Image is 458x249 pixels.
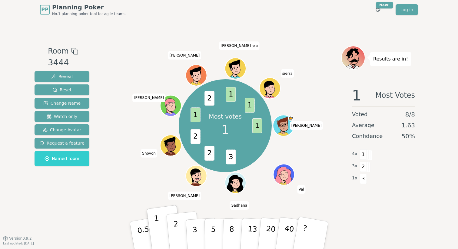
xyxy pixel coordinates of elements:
span: No.1 planning poker tool for agile teams [52,11,125,16]
span: Reset [52,87,71,93]
span: Watch only [47,113,78,120]
button: New! [373,4,383,15]
span: Planning Poker [52,3,125,11]
button: Request a feature [35,138,89,149]
span: 4 x [352,151,357,157]
button: Watch only [35,111,89,122]
span: 2 [191,129,201,144]
span: 1 [221,121,229,139]
span: 1 [252,118,262,133]
span: Click to change your name [230,201,249,210]
span: Version 0.9.2 [9,236,32,241]
span: 2 [204,91,214,106]
span: Request a feature [39,140,85,146]
span: Reveal [51,74,73,80]
span: Click to change your name [168,51,201,60]
span: 1 [352,88,361,103]
span: spencer is the host [288,116,293,121]
span: Click to change your name [219,41,259,50]
span: Change Avatar [43,127,81,133]
span: Last updated: [DATE] [3,242,34,245]
span: Click to change your name [141,149,157,158]
span: Confidence [352,132,383,140]
span: Click to change your name [281,69,294,78]
span: Click to change your name [168,192,201,200]
span: Change Name [43,100,81,106]
span: 1 x [352,175,357,182]
span: Voted [352,110,368,119]
span: 1 [191,107,201,122]
button: Named room [35,151,89,166]
span: 3 [226,149,236,164]
span: 3 [360,174,367,184]
span: 1.63 [401,121,415,129]
p: 1 [154,214,163,247]
button: Reset [35,84,89,95]
button: Change Avatar [35,124,89,135]
a: Log in [396,4,418,15]
button: Change Name [35,98,89,109]
span: 8 / 8 [405,110,415,119]
span: Most Votes [375,88,415,103]
span: Click to change your name [290,121,323,130]
span: 1 [360,149,367,160]
span: 2 [204,146,214,161]
a: PPPlanning PokerNo.1 planning poker tool for agile teams [40,3,125,16]
span: PP [41,6,48,13]
p: Results are in! [373,55,408,63]
button: Reveal [35,71,89,82]
span: Click to change your name [297,185,306,194]
span: 1 [245,98,255,113]
span: Click to change your name [132,94,166,102]
div: New! [376,2,393,8]
span: 3 x [352,163,357,169]
div: 3444 [48,57,78,69]
span: 50 % [402,132,415,140]
p: Most votes [209,112,242,121]
span: Room [48,46,68,57]
button: Version0.9.2 [3,236,32,241]
span: (you) [251,45,258,48]
span: 1 [226,87,236,102]
span: Average [352,121,374,129]
span: Named room [45,156,79,162]
button: Click to change your avatar [225,59,245,78]
span: 2 [360,162,367,172]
